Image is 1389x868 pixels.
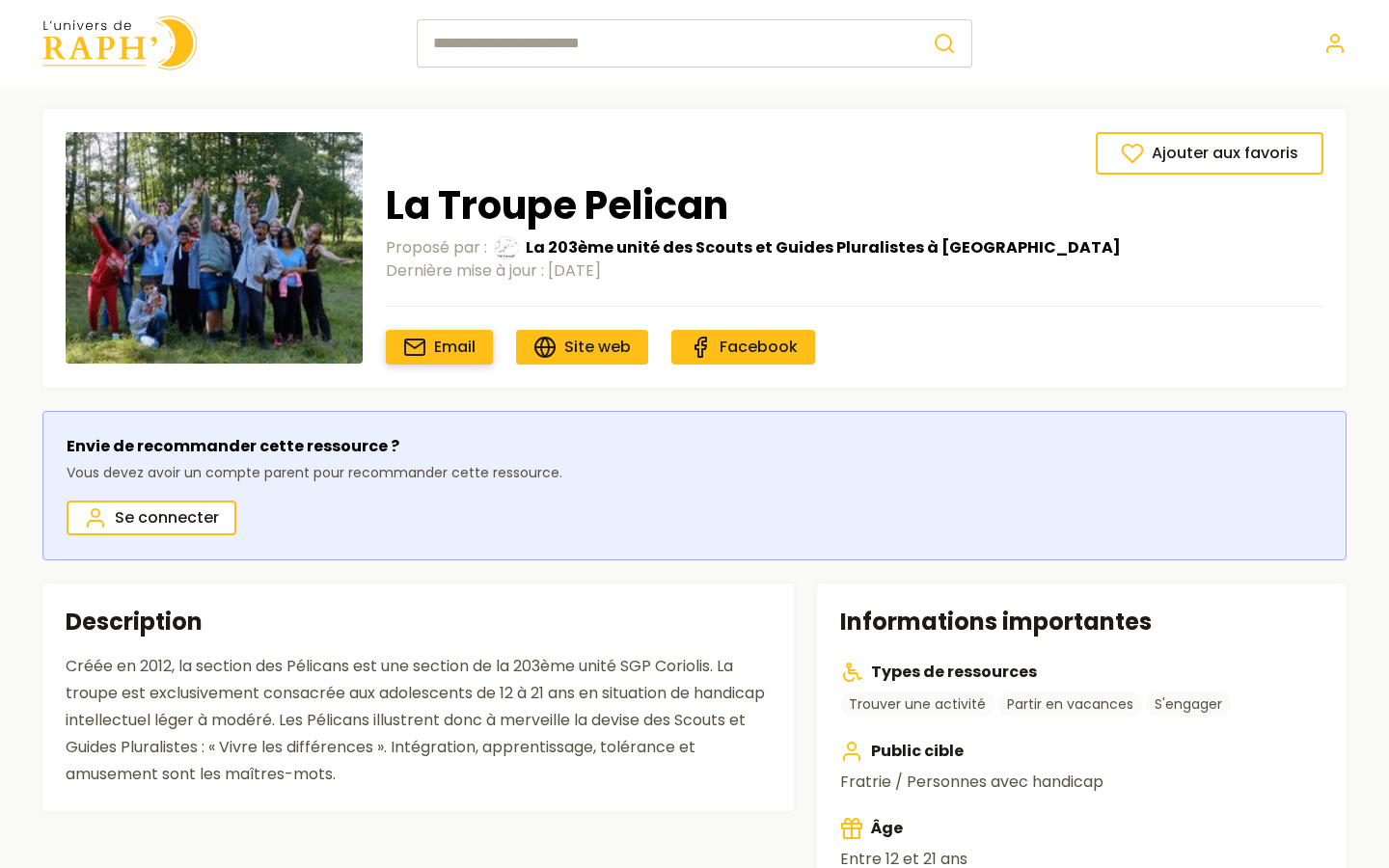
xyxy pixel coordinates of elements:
[548,259,601,282] time: [DATE]
[1323,32,1347,55] a: Se connecter
[386,259,1323,283] div: Dernière mise à jour :
[66,132,363,364] img: Img 0195
[386,330,493,365] a: Email
[434,336,476,358] span: Email
[516,330,648,365] a: Site web
[66,607,771,637] h2: Description
[1146,692,1231,717] a: S'engager
[67,501,236,535] a: Se connecter
[42,15,197,70] img: Univers de Raph logo
[386,182,1323,229] h1: La Troupe Pelican
[840,771,1323,794] p: Fratrie / Personnes avec handicap
[1096,132,1323,175] button: Ajouter aux favoris
[840,607,1323,637] h2: Informations importantes
[917,19,972,68] button: Rechercher
[671,330,815,365] a: Facebook
[115,506,219,529] span: Se connecter
[840,740,1323,763] h3: Public cible
[840,661,1323,684] h3: Types de ressources
[67,435,562,458] p: Envie de recommander cette ressource ?
[840,817,1323,840] h3: Âge
[840,692,994,717] a: Trouver une activité
[66,653,771,788] div: Créée en 2012, la section des Pélicans est une section de la 203ème unité SGP Coriolis. La troupe...
[495,236,1121,259] a: La 203ème unité des Scouts et Guides Pluralistes à Auderghem La 203ème unité des Scouts et Guides...
[998,692,1142,717] a: Partir en vacances
[67,462,562,485] p: Vous devez avoir un compte parent pour recommander cette ressource.
[526,236,1121,259] span: La 203ème unité des Scouts et Guides Pluralistes à [GEOGRAPHIC_DATA]
[495,236,518,259] img: La 203ème unité des Scouts et Guides Pluralistes à Auderghem
[1152,142,1298,165] span: Ajouter aux favoris
[386,236,487,259] span: Proposé par :
[720,336,798,358] span: Facebook
[564,336,631,358] span: Site web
